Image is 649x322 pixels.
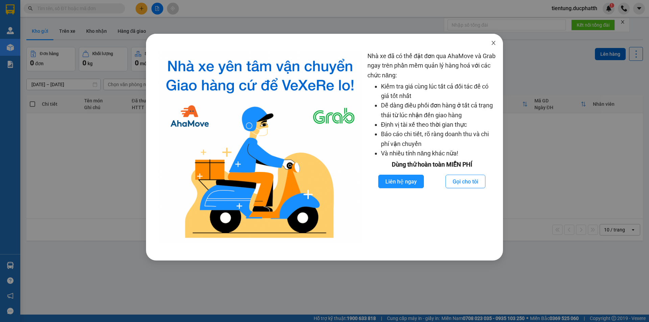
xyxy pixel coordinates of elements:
span: Liên hệ ngay [385,177,417,186]
img: logo [158,51,362,244]
span: Gọi cho tôi [453,177,478,186]
li: Và nhiều tính năng khác nữa! [381,149,496,158]
div: Dùng thử hoàn toàn MIỄN PHÍ [367,160,496,169]
button: Gọi cho tôi [446,175,485,188]
li: Kiểm tra giá cùng lúc tất cả đối tác để có giá tốt nhất [381,82,496,101]
button: Close [484,34,503,53]
li: Định vị tài xế theo thời gian thực [381,120,496,129]
li: Báo cáo chi tiết, rõ ràng doanh thu và chi phí vận chuyển [381,129,496,149]
span: close [491,40,496,46]
button: Liên hệ ngay [378,175,424,188]
li: Dễ dàng điều phối đơn hàng ở tất cả trạng thái từ lúc nhận đến giao hàng [381,101,496,120]
div: Nhà xe đã có thể đặt đơn qua AhaMove và Grab ngay trên phần mềm quản lý hàng hoá với các chức năng: [367,51,496,244]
